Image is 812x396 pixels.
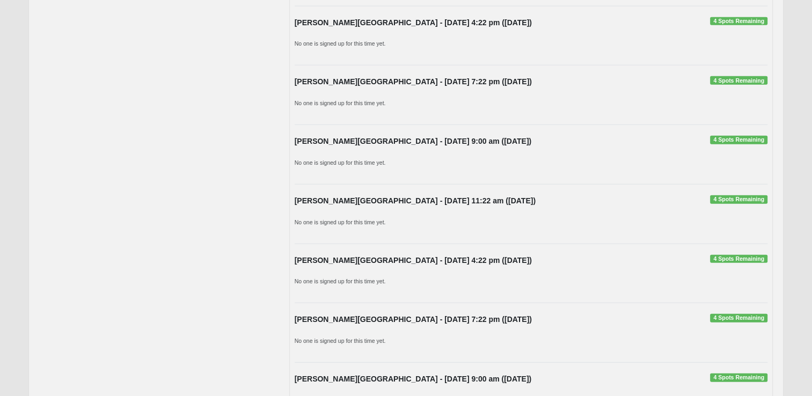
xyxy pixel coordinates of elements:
[295,375,532,383] strong: [PERSON_NAME][GEOGRAPHIC_DATA] - [DATE] 9:00 am ([DATE])
[295,18,532,27] strong: [PERSON_NAME][GEOGRAPHIC_DATA] - [DATE] 4:22 pm ([DATE])
[710,195,767,204] span: 4 Spots Remaining
[295,100,386,106] small: No one is signed up for this time yet.
[710,373,767,382] span: 4 Spots Remaining
[295,159,386,166] small: No one is signed up for this time yet.
[295,77,532,86] strong: [PERSON_NAME][GEOGRAPHIC_DATA] - [DATE] 7:22 pm ([DATE])
[710,76,767,85] span: 4 Spots Remaining
[295,256,532,265] strong: [PERSON_NAME][GEOGRAPHIC_DATA] - [DATE] 4:22 pm ([DATE])
[295,338,386,344] small: No one is signed up for this time yet.
[295,196,536,205] strong: [PERSON_NAME][GEOGRAPHIC_DATA] - [DATE] 11:22 am ([DATE])
[710,136,767,144] span: 4 Spots Remaining
[710,17,767,26] span: 4 Spots Remaining
[295,137,532,145] strong: [PERSON_NAME][GEOGRAPHIC_DATA] - [DATE] 9:00 am ([DATE])
[295,219,386,225] small: No one is signed up for this time yet.
[710,255,767,263] span: 4 Spots Remaining
[710,314,767,322] span: 4 Spots Remaining
[295,315,532,324] strong: [PERSON_NAME][GEOGRAPHIC_DATA] - [DATE] 7:22 pm ([DATE])
[295,278,386,284] small: No one is signed up for this time yet.
[295,40,386,47] small: No one is signed up for this time yet.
